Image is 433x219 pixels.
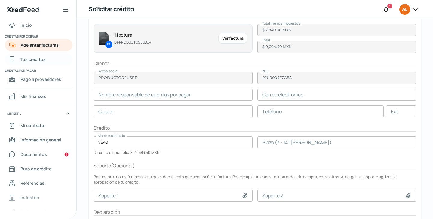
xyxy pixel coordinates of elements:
[389,3,390,9] span: 1
[20,56,46,63] span: Tus créditos
[262,21,300,26] span: Total menos impuestos
[5,192,72,204] a: Industria
[20,93,46,100] span: Mis finanzas
[94,174,416,185] div: Por soporte nos referimos a cualquier documento que acompañe tu factura. Por ejemplo un contrato,...
[5,206,72,218] a: Redes sociales
[94,60,416,67] div: Cliente
[218,33,247,44] div: Ver factura
[98,133,125,138] span: Monto solicitado
[20,165,52,172] span: Buró de crédito
[94,162,416,169] div: Soporte
[20,21,32,29] span: Inicio
[5,134,72,146] a: Información general
[20,75,61,83] span: Pago a proveedores
[98,68,118,74] span: Razón social
[114,39,213,45] p: De PRODUCTOS JUSER
[89,5,134,14] h1: Solicitar crédito
[20,194,39,201] span: Industria
[114,31,213,39] p: 1 factura
[20,208,51,216] span: Redes sociales
[5,39,72,51] a: Adelantar facturas
[5,68,72,73] span: Cuentas por pagar
[5,73,72,85] a: Pago a proveedores
[94,209,416,216] div: Declaración
[262,38,270,43] span: Total
[111,162,135,169] span: ( Opcional )
[99,32,109,45] img: invoice-icon
[5,34,72,39] span: Cuentas por cobrar
[20,122,44,129] span: Mi contrato
[107,42,110,47] p: PR
[5,177,72,189] a: Referencias
[20,179,45,187] span: Referencias
[5,19,72,31] a: Inicio
[5,148,72,160] a: Documentos
[5,163,72,175] a: Buró de crédito
[20,151,47,158] span: Documentos
[20,136,61,144] span: Información general
[94,125,416,132] div: Crédito
[21,41,59,49] span: Adelantar facturas
[7,111,21,116] span: Mi perfil
[94,148,160,155] div: Crédito disponible: $ 23,583.50 MXN
[5,90,72,102] a: Mis finanzas
[262,68,268,74] span: RFC
[5,53,72,65] a: Tus créditos
[402,6,407,13] span: AL
[5,120,72,132] a: Mi contrato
